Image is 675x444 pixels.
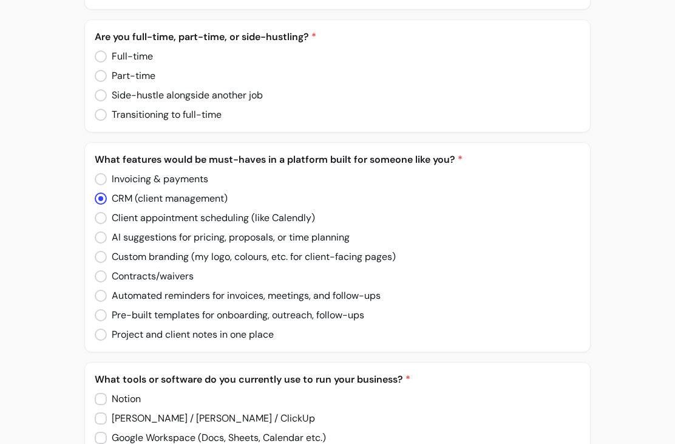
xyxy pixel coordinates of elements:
p: Are you full-time, part-time, or side-hustling? [95,30,580,44]
input: Part-time [95,64,165,88]
input: Side-hustle alongside another job [95,83,273,108]
input: Notion [95,387,151,411]
input: Client appointment scheduling (like Calendly) [95,206,326,230]
input: Full-time [95,44,162,69]
input: AI suggestions for pricing, proposals, or time planning [95,225,361,250]
p: What tools or software do you currently use to run your business? [95,372,580,387]
input: Pre-built templates for onboarding, outreach, follow-ups [95,303,375,327]
input: Custom branding (my logo, colours, etc. for client-facing pages) [95,245,407,269]
input: Trello / Asana / ClickUp [95,406,225,431]
input: Contracts/waivers [95,264,204,289]
input: Invoicing & payments [95,167,219,191]
input: Automated reminders for invoices, meetings, and follow-ups [95,284,392,308]
input: Project and client notes in one place [95,323,285,347]
p: What features would be must-haves in a platform built for someone like you? [95,152,580,167]
input: CRM (client management) [95,186,239,211]
input: Transitioning to full-time [95,103,232,127]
